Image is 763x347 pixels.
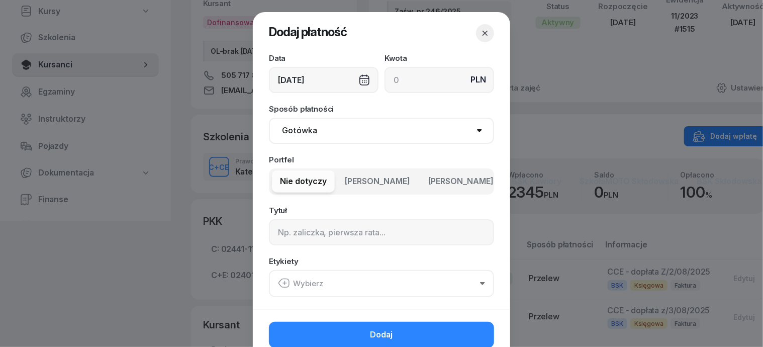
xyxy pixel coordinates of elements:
button: SzkołaMOTO Skłodowska [571,170,687,193]
button: [PERSON_NAME] [337,170,418,193]
span: BSK Skłodowska [697,175,761,188]
button: Nie dotyczy [272,170,335,193]
input: Np. zaliczka, pierwsza rata... [269,219,494,245]
input: 0 [385,67,494,93]
span: [PERSON_NAME] [345,175,410,188]
span: Dodaj płatność [269,25,347,39]
button: BSK Kawiory [504,170,569,193]
span: Nie dotyczy [280,175,327,188]
span: Dodaj [370,328,393,341]
div: Wybierz [278,277,323,290]
span: [PERSON_NAME] [428,175,494,188]
button: [PERSON_NAME] [420,170,502,193]
span: BSK Kawiory [512,175,561,188]
span: SzkołaMOTO Skłodowska [580,175,679,188]
button: Wybierz [269,270,494,297]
